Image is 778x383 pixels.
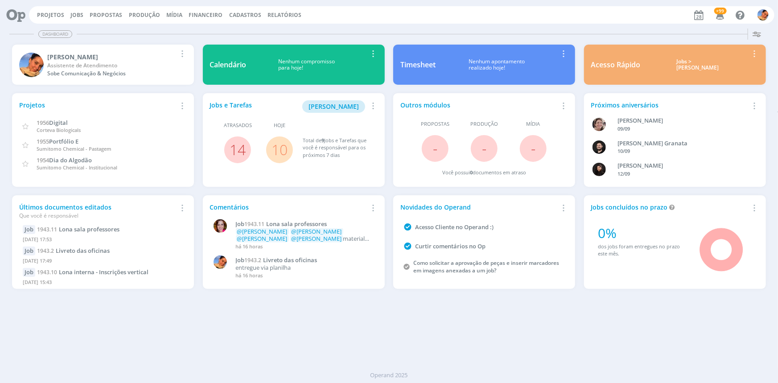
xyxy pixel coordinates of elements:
[482,139,486,158] span: -
[37,247,54,255] span: 1943.2
[186,12,226,19] button: Financeiro
[415,223,494,231] a: Acesso Cliente no Operand :)
[236,228,373,242] p: material revisado, ajuste no briefing.
[164,12,185,19] button: Mídia
[413,259,559,274] a: Como solicitar a aprovação de peças e inserir marcadores em imagens anexadas a um job?
[757,7,769,23] button: L
[274,122,285,129] span: Hoje
[591,100,749,110] div: Próximos aniversários
[292,235,342,243] span: @[PERSON_NAME]
[598,243,687,258] div: dos jobs foram entregues no prazo este mês.
[37,127,81,133] span: Corteva Biologicals
[236,264,373,272] p: entregue via planilha
[618,161,746,170] div: Luana da Silva de Andrade
[268,11,301,19] a: Relatórios
[245,220,265,228] span: 1943.11
[236,221,373,228] a: Job1943.11Lona sala professores
[400,59,436,70] div: Timesheet
[12,45,194,85] a: L[PERSON_NAME]Assistente de AtendimentoSobe Comunicação & Negócios
[245,256,262,264] span: 1943.2
[129,11,160,19] a: Produção
[593,118,606,131] img: A
[37,156,49,164] span: 1954
[226,12,264,19] button: Cadastros
[23,247,35,255] div: Job
[19,53,44,77] img: L
[166,11,182,19] a: Mídia
[292,227,342,235] span: @[PERSON_NAME]
[224,122,252,129] span: Atrasados
[433,139,437,158] span: -
[37,225,119,233] a: 1943.11Lona sala professores
[19,100,177,110] div: Projetos
[37,137,78,145] a: 1955Portfólio E
[236,243,263,250] span: há 16 horas
[247,58,367,71] div: Nenhum compromisso para hoje!
[37,137,49,145] span: 1955
[37,11,64,19] a: Projetos
[302,102,365,110] a: [PERSON_NAME]
[37,145,111,152] span: Sumitomo Chemical - Pastagem
[757,9,769,21] img: L
[47,52,177,62] div: Luíza Santana
[309,102,359,111] span: [PERSON_NAME]
[68,12,86,19] button: Jobs
[37,268,57,276] span: 1943.10
[87,12,125,19] button: Propostas
[237,227,288,235] span: @[PERSON_NAME]
[400,202,558,212] div: Novidades do Operand
[714,8,727,14] span: +99
[34,12,67,19] button: Projetos
[400,100,558,110] div: Outros módulos
[591,59,641,70] div: Acesso Rápido
[230,140,246,159] a: 14
[214,255,227,269] img: L
[647,58,749,71] div: Jobs > [PERSON_NAME]
[19,202,177,220] div: Últimos documentos editados
[710,7,729,23] button: +99
[236,272,263,279] span: há 16 horas
[470,169,473,176] span: 0
[593,163,606,176] img: L
[618,125,630,132] span: 09/09
[23,225,35,234] div: Job
[470,120,498,128] span: Produção
[618,116,746,125] div: Aline Beatriz Jackisch
[421,120,449,128] span: Propostas
[214,219,227,233] img: B
[436,58,558,71] div: Nenhum apontamento realizado hoje!
[267,220,327,228] span: Lona sala professores
[49,137,78,145] span: Portfólio E
[19,212,177,220] div: Que você é responsável
[23,268,35,277] div: Job
[38,30,72,38] span: Dashboard
[49,156,92,164] span: Dia do Algodão
[210,59,247,70] div: Calendário
[56,247,110,255] span: Livreto das oficinas
[265,12,304,19] button: Relatórios
[321,137,324,144] span: 9
[49,119,68,127] span: Digital
[90,11,122,19] span: Propostas
[47,62,177,70] div: Assistente de Atendimento
[591,202,749,212] div: Jobs concluídos no prazo
[303,137,369,159] div: Total de Jobs e Tarefas que você é responsável para os próximos 7 dias
[237,235,288,243] span: @[PERSON_NAME]
[37,247,110,255] a: 1943.2Livreto das oficinas
[37,156,92,164] a: 1954Dia do Algodão
[37,226,57,233] span: 1943.11
[263,256,317,264] span: Livreto das oficinas
[189,11,223,19] a: Financeiro
[526,120,540,128] span: Mídia
[126,12,163,19] button: Produção
[23,234,183,247] div: [DATE] 17:53
[47,70,177,78] div: Sobe Comunicação & Negócios
[37,164,117,171] span: Sumitomo Chemical - Institucional
[59,268,148,276] span: Lona interna - Inscrições vertical
[618,139,746,148] div: Bruno Corralo Granata
[415,242,486,250] a: Curtir comentários no Op
[59,225,119,233] span: Lona sala professores
[531,139,535,158] span: -
[37,119,49,127] span: 1956
[37,268,148,276] a: 1943.10Lona interna - Inscrições vertical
